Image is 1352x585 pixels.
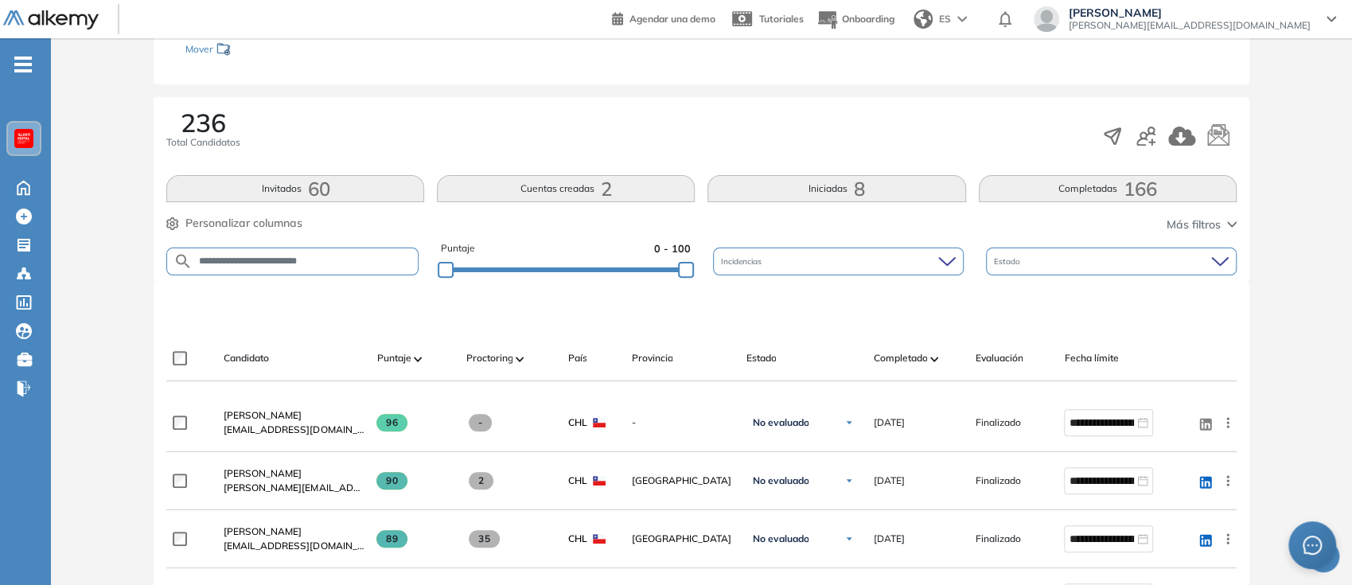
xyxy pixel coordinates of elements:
[166,175,424,202] button: Invitados60
[930,357,938,361] img: [missing "en.ARROW_ALT" translation]
[567,351,586,365] span: País
[844,476,854,486] img: Ícono de flecha
[631,351,672,365] span: Provincia
[441,241,475,256] span: Puntaje
[752,532,808,545] span: No evaluado
[181,110,226,135] span: 236
[224,525,364,539] a: [PERSON_NAME]
[593,418,606,427] img: CHL
[759,13,804,25] span: Tutoriales
[224,467,302,479] span: [PERSON_NAME]
[224,466,364,481] a: [PERSON_NAME]
[975,474,1020,488] span: Finalizado
[707,175,965,202] button: Iniciadas8
[376,472,407,489] span: 90
[631,474,733,488] span: [GEOGRAPHIC_DATA]
[752,474,808,487] span: No evaluado
[185,215,302,232] span: Personalizar columnas
[752,416,808,429] span: No evaluado
[975,532,1020,546] span: Finalizado
[224,351,269,365] span: Candidato
[631,532,733,546] span: [GEOGRAPHIC_DATA]
[567,474,586,488] span: CHL
[469,530,500,548] span: 35
[593,476,606,486] img: CHL
[14,63,32,66] i: -
[721,255,765,267] span: Incidencias
[516,357,524,361] img: [missing "en.ARROW_ALT" translation]
[567,532,586,546] span: CHL
[986,248,1237,275] div: Estado
[939,12,951,26] span: ES
[466,351,512,365] span: Proctoring
[185,36,345,65] div: Mover
[414,357,422,361] img: [missing "en.ARROW_ALT" translation]
[469,414,492,431] span: -
[746,351,776,365] span: Estado
[469,472,493,489] span: 2
[166,215,302,232] button: Personalizar columnas
[1167,216,1237,233] button: Más filtros
[173,252,193,271] img: SEARCH_ALT
[957,16,967,22] img: arrow
[1069,6,1311,19] span: [PERSON_NAME]
[975,351,1023,365] span: Evaluación
[816,2,894,37] button: Onboarding
[567,415,586,430] span: CHL
[166,135,240,150] span: Total Candidatos
[713,248,964,275] div: Incidencias
[979,175,1237,202] button: Completadas166
[1167,216,1221,233] span: Más filtros
[873,474,904,488] span: [DATE]
[224,525,302,537] span: [PERSON_NAME]
[224,409,302,421] span: [PERSON_NAME]
[1069,19,1311,32] span: [PERSON_NAME][EMAIL_ADDRESS][DOMAIN_NAME]
[629,13,715,25] span: Agendar una demo
[654,241,691,256] span: 0 - 100
[914,10,933,29] img: world
[612,8,715,27] a: Agendar una demo
[873,532,904,546] span: [DATE]
[437,175,695,202] button: Cuentas creadas2
[3,10,99,30] img: Logo
[994,255,1023,267] span: Estado
[631,415,733,430] span: -
[224,408,364,423] a: [PERSON_NAME]
[224,539,364,553] span: [EMAIL_ADDRESS][DOMAIN_NAME]
[844,534,854,544] img: Ícono de flecha
[844,418,854,427] img: Ícono de flecha
[224,481,364,495] span: [PERSON_NAME][EMAIL_ADDRESS][PERSON_NAME][DOMAIN_NAME]
[376,351,411,365] span: Puntaje
[1303,536,1322,555] span: message
[376,414,407,431] span: 96
[18,132,30,145] img: https://assets.alkemy.org/workspaces/620/d203e0be-08f6-444b-9eae-a92d815a506f.png
[224,423,364,437] span: [EMAIL_ADDRESS][DOMAIN_NAME]
[873,351,927,365] span: Completado
[873,415,904,430] span: [DATE]
[975,415,1020,430] span: Finalizado
[376,530,407,548] span: 89
[593,534,606,544] img: CHL
[842,13,894,25] span: Onboarding
[1064,351,1118,365] span: Fecha límite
